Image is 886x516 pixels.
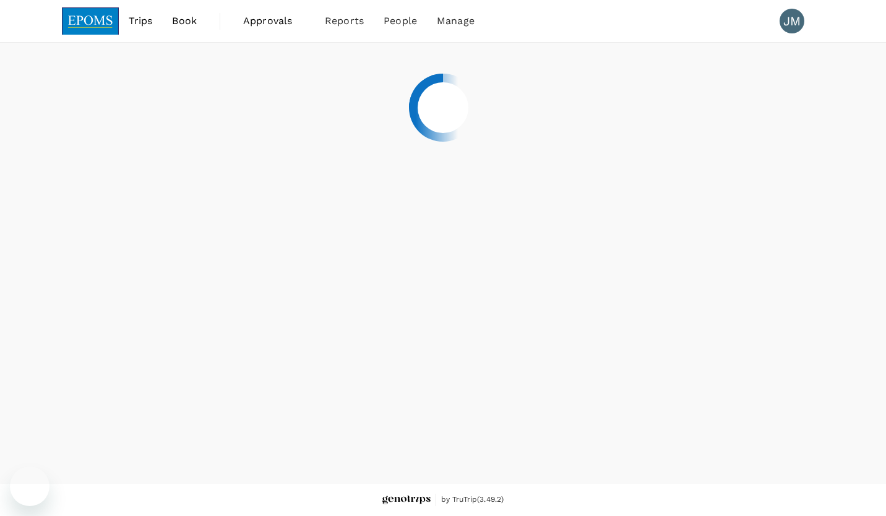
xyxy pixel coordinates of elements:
span: People [384,14,417,28]
span: Reports [325,14,364,28]
span: Book [172,14,197,28]
img: EPOMS SDN BHD [62,7,119,35]
span: Manage [437,14,475,28]
img: Genotrips - EPOMS [382,496,431,505]
span: Trips [129,14,153,28]
iframe: Button to launch messaging window [10,467,49,506]
span: by TruTrip ( 3.49.2 ) [441,494,504,506]
span: Approvals [243,14,305,28]
div: JM [780,9,804,33]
